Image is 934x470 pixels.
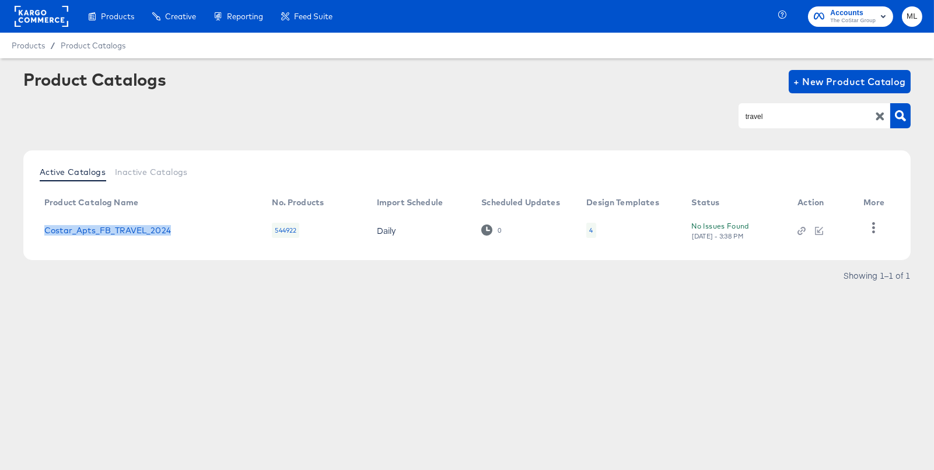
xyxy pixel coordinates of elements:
[743,110,867,123] input: Search Product Catalogs
[101,12,134,21] span: Products
[12,41,45,50] span: Products
[808,6,893,27] button: AccountsThe CoStar Group
[589,226,593,235] div: 4
[44,198,138,207] div: Product Catalog Name
[481,198,560,207] div: Scheduled Updates
[377,198,443,207] div: Import Schedule
[830,16,876,26] span: The CoStar Group
[902,6,922,27] button: ML
[61,41,125,50] a: Product Catalogs
[23,70,166,89] div: Product Catalogs
[497,226,502,234] div: 0
[272,198,324,207] div: No. Products
[368,212,472,248] td: Daily
[44,226,171,235] a: Costar_Apts_FB_TRAVEL_2024
[789,70,911,93] button: + New Product Catalog
[272,223,299,238] div: 544922
[227,12,263,21] span: Reporting
[907,10,918,23] span: ML
[40,167,106,177] span: Active Catalogs
[843,271,911,279] div: Showing 1–1 of 1
[45,41,61,50] span: /
[830,7,876,19] span: Accounts
[683,194,789,212] th: Status
[788,194,854,212] th: Action
[854,194,898,212] th: More
[294,12,333,21] span: Feed Suite
[586,198,659,207] div: Design Templates
[115,167,188,177] span: Inactive Catalogs
[165,12,196,21] span: Creative
[481,225,502,236] div: 0
[793,73,906,90] span: + New Product Catalog
[586,223,596,238] div: 4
